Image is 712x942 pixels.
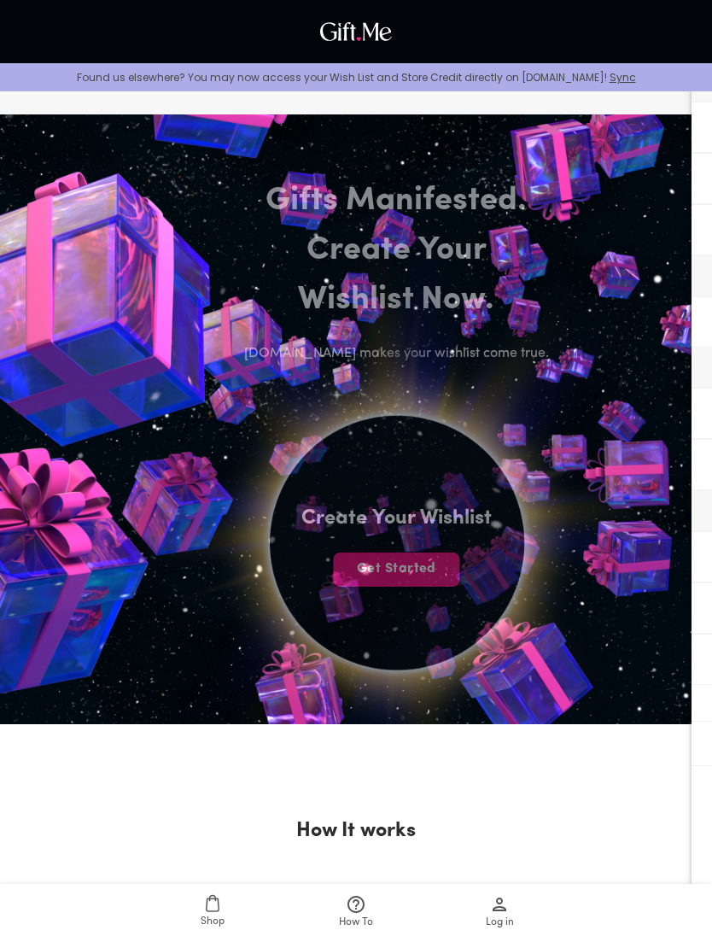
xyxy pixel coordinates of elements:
[201,914,225,930] span: Shop
[14,70,698,85] p: Found us elsewhere? You may now access your Wish List and Store Credit directly on [DOMAIN_NAME]!
[610,70,636,85] a: Sync
[219,177,574,226] h2: Gifts Manifested.
[296,817,416,845] h2: How It works
[141,884,284,942] a: Shop
[82,227,711,857] img: hero_sun_mobile.png
[333,559,459,578] span: Get Started
[284,884,428,942] a: How To
[333,553,459,587] button: Get Started
[339,915,373,931] span: How To
[301,505,492,532] h4: Create Your Wishlist
[486,915,514,931] span: Log in
[316,18,396,45] img: GiftMe Logo
[428,884,571,942] a: Log in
